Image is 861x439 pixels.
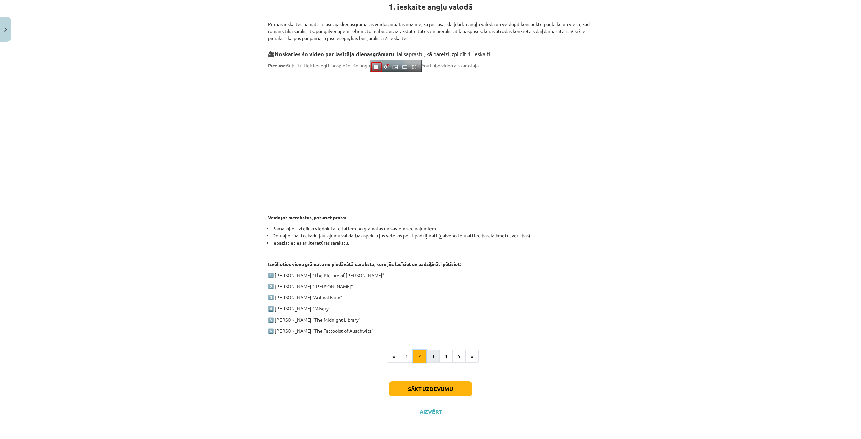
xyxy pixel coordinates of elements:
button: Aizvērt [418,408,443,415]
p: Pirmās ieskaites pamatā ir lasītāja dienasgrāmatas veidošana. Tas nozīmē, ka jūs lasāt daiļdarbu ... [268,13,593,42]
p: 1️⃣ [PERSON_NAME] “The Picture of [PERSON_NAME]” [268,272,593,279]
button: 1 [400,350,413,363]
nav: Page navigation example [268,350,593,363]
strong: 1. ieskaite angļu valodā [389,2,473,12]
p: 3️⃣ [PERSON_NAME] “Animal Farm” [268,294,593,301]
p: 2️⃣ [PERSON_NAME] “[PERSON_NAME]” [268,283,593,290]
span: Subtitri tiek ieslēgti, nospiežot šo pogu YouTube video atskaņotājā. [268,62,480,68]
strong: Noskaties šo video par lasītāja dienasgrāmatu [275,50,394,58]
li: Pamatojiet izteikto viedokli ar citātiem no grāmatas un saviem secinājumiem. [272,225,593,232]
button: « [387,350,400,363]
p: 4️⃣ [PERSON_NAME] “Misery” [268,305,593,312]
button: Sākt uzdevumu [389,381,472,396]
strong: Veidojot pierakstus, paturiet prātā: [268,214,346,220]
button: 3 [426,350,440,363]
strong: Piezīme: [268,62,287,68]
p: 5️⃣ [PERSON_NAME] “The Midnight Library” [268,316,593,323]
button: 4 [439,350,453,363]
button: 2 [413,350,426,363]
li: Domājiet par to, kādu jautājumu vai darba aspektu jūs vēlētos pētīt padziļināti (galveno tēlu att... [272,232,593,239]
button: » [465,350,479,363]
strong: Izvēlieties vienu grāmatu no piedāvātā saraksta, kuru jūs lasīsiet un padziļināti pētīsiet: [268,261,461,267]
button: 5 [452,350,466,363]
h3: 🎥 , lai saprastu, kā pareizi izpildīt 1. ieskaiti. [268,46,593,58]
li: Iepazīstieties ar literatūras sarakstu. [272,239,593,246]
img: icon-close-lesson-0947bae3869378f0d4975bcd49f059093ad1ed9edebbc8119c70593378902aed.svg [4,28,7,32]
p: 6️⃣ [PERSON_NAME] “The Tattooist of Auschwitz” [268,327,593,334]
